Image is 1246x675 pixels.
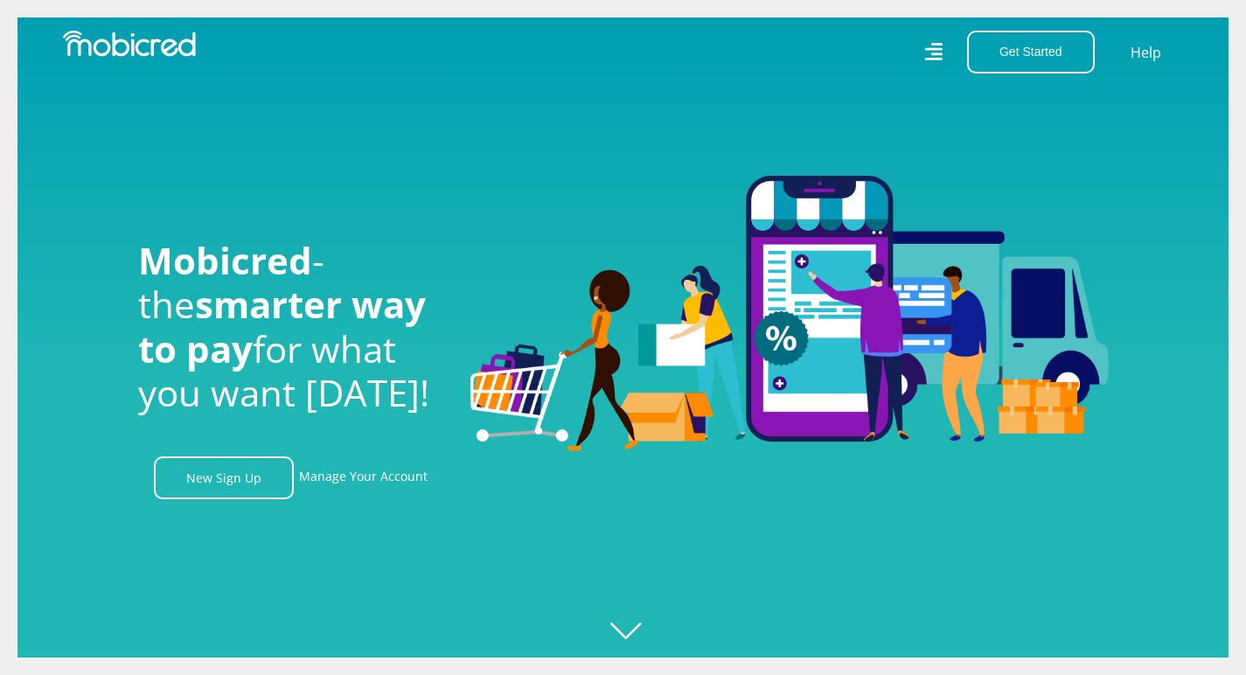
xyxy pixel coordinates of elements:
[1130,41,1162,64] a: Help
[138,239,444,415] h1: - the for what you want [DATE]!
[154,456,294,499] a: New Sign Up
[967,31,1095,73] button: Get Started
[138,279,426,372] span: smarter way to pay
[138,235,312,285] span: Mobicred
[63,31,196,57] img: Mobicred
[299,456,428,499] a: Manage Your Account
[470,176,1109,452] img: Welcome to Mobicred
